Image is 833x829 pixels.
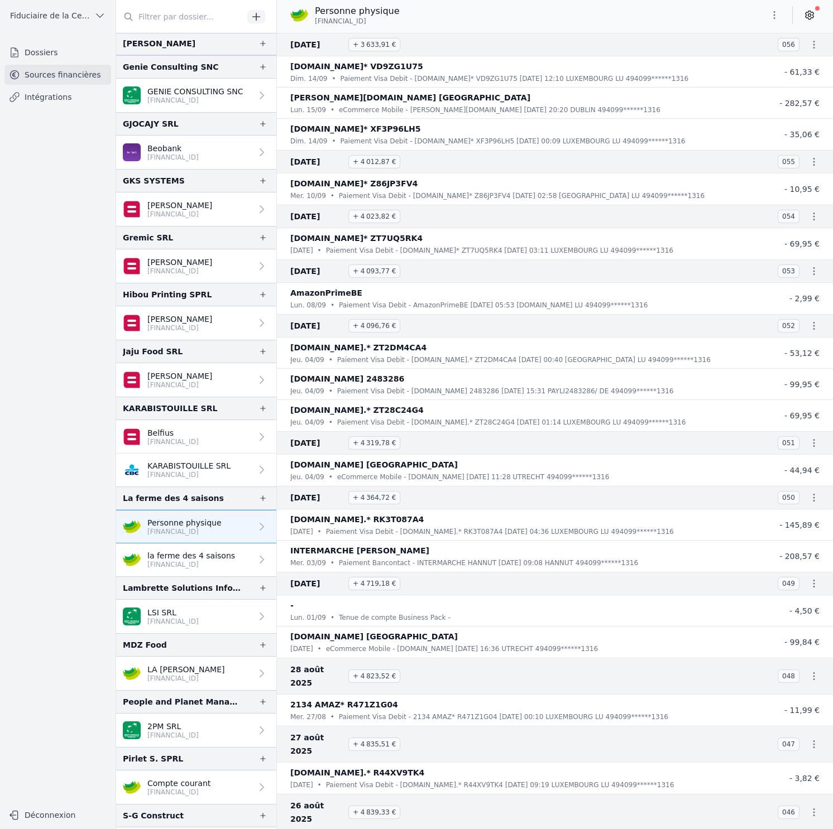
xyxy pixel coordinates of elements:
[789,774,820,783] span: - 3,82 €
[789,294,820,303] span: - 2,99 €
[784,380,820,389] span: - 99,95 €
[332,73,336,84] div: •
[339,190,705,201] p: Paiement Visa Debit - [DOMAIN_NAME]* Z86JP3FV4 [DATE] 02:58 [GEOGRAPHIC_DATA] LU 494099******1316
[339,104,660,115] p: eCommerce Mobile - [PERSON_NAME][DOMAIN_NAME] [DATE] 20:20 DUBLIN 494099******1316
[290,300,326,311] p: lun. 08/09
[290,210,344,223] span: [DATE]
[784,68,820,76] span: - 61,33 €
[4,87,111,107] a: Intégrations
[318,643,322,654] div: •
[326,245,673,256] p: Paiement Visa Debit - [DOMAIN_NAME]* ZT7UQ5RK4 [DATE] 03:11 LUXEMBOURG LU 494099******1316
[331,612,334,623] div: •
[784,349,820,358] span: - 53,12 €
[123,461,141,479] img: CBC_CREGBEBB.png
[147,731,199,740] p: [FINANCIAL_ID]
[290,526,313,537] p: [DATE]
[331,300,334,311] div: •
[290,663,344,690] span: 28 août 2025
[290,471,324,483] p: jeu. 04/09
[331,711,334,722] div: •
[337,354,711,365] p: Paiement Visa Debit - [DOMAIN_NAME].* ZT2DM4CA4 [DATE] 00:40 [GEOGRAPHIC_DATA] LU 494099******1316
[290,557,326,568] p: mer. 03/09
[329,417,333,428] div: •
[784,706,820,715] span: - 11,99 €
[348,491,400,504] span: + 4 364,72 €
[290,91,530,104] p: [PERSON_NAME][DOMAIN_NAME] [GEOGRAPHIC_DATA]
[116,770,276,804] a: Compte courant [FINANCIAL_ID]
[123,695,241,708] div: People and Planet Management
[784,466,820,475] span: - 44,94 €
[116,249,276,283] a: [PERSON_NAME] [FINANCIAL_ID]
[337,471,609,483] p: eCommerce Mobile - [DOMAIN_NAME] [DATE] 11:28 UTRECHT 494099******1316
[778,738,800,751] span: 047
[348,738,400,751] span: + 4 835,51 €
[337,385,674,397] p: Paiement Visa Debit - [DOMAIN_NAME] 2483286 [DATE] 15:31 PAYLI2483286/ DE 494099******1316
[123,371,141,389] img: belfius-1.png
[116,136,276,169] a: Beobank [FINANCIAL_ID]
[147,550,235,561] p: la ferme des 4 saisons
[339,557,638,568] p: Paiement Bancontact - INTERMARCHE HANNUT [DATE] 09:08 HANNUT 494099******1316
[290,577,344,590] span: [DATE]
[123,402,217,415] div: KARABISTOUILLE SRL
[779,99,820,108] span: - 282,57 €
[290,766,424,779] p: [DOMAIN_NAME].* R44XV9TK4
[4,65,111,85] a: Sources financières
[116,192,276,226] a: [PERSON_NAME] [FINANCIAL_ID]
[318,245,322,256] div: •
[339,300,648,311] p: Paiement Visa Debit - AmazonPrimeBE [DATE] 05:53 [DOMAIN_NAME] LU 494099******1316
[778,155,800,168] span: 055
[147,210,212,219] p: [FINANCIAL_ID]
[147,380,212,389] p: [FINANCIAL_ID]
[784,239,820,248] span: - 69,95 €
[123,608,141,625] img: BNP_BE_BUSINESS_GEBABEBB.png
[778,210,800,223] span: 054
[123,778,141,796] img: crelan.png
[290,60,423,73] p: [DOMAIN_NAME]* VD9ZG1U75
[123,37,195,50] div: [PERSON_NAME]
[147,788,210,797] p: [FINANCIAL_ID]
[123,491,224,505] div: La ferme des 4 saisons
[348,264,400,278] span: + 4 093,77 €
[779,552,820,561] span: - 208,57 €
[290,711,326,722] p: mer. 27/08
[290,698,398,711] p: 2134 AMAZ* R471Z1G04
[147,427,199,438] p: Belfius
[290,458,458,471] p: [DOMAIN_NAME] [GEOGRAPHIC_DATA]
[290,599,294,612] p: -
[290,319,344,332] span: [DATE]
[147,96,243,105] p: [FINANCIAL_ID]
[290,73,327,84] p: dim. 14/09
[290,630,458,643] p: [DOMAIN_NAME] [GEOGRAPHIC_DATA]
[784,411,820,420] span: - 69,95 €
[326,779,674,791] p: Paiement Visa Debit - [DOMAIN_NAME].* R44XV9TK4 [DATE] 09:19 LUXEMBOURG LU 494099******1316
[315,17,366,26] span: [FINANCIAL_ID]
[290,232,423,245] p: [DOMAIN_NAME]* ZT7UQ5RK4
[147,143,199,154] p: Beobank
[290,731,344,758] span: 27 août 2025
[348,155,400,168] span: + 4 012,87 €
[147,267,212,276] p: [FINANCIAL_ID]
[778,806,800,819] span: 046
[778,491,800,504] span: 050
[290,403,424,417] p: [DOMAIN_NAME].* ZT28C24G4
[147,517,222,528] p: Personne physique
[329,471,333,483] div: •
[147,200,212,211] p: [PERSON_NAME]
[332,136,336,147] div: •
[290,779,313,791] p: [DATE]
[147,674,224,683] p: [FINANCIAL_ID]
[778,38,800,51] span: 056
[4,42,111,62] a: Dossiers
[778,669,800,683] span: 048
[147,664,224,675] p: LA [PERSON_NAME]
[290,799,344,826] span: 26 août 2025
[290,104,326,115] p: lun. 15/09
[123,86,141,104] img: BNP_BE_BUSINESS_GEBABEBB.png
[123,174,185,187] div: GKS SYSTEMS
[290,177,418,190] p: [DOMAIN_NAME]* Z86JP3FV4
[123,752,183,765] div: Pirlet S. SPRL
[778,319,800,332] span: 052
[147,778,210,789] p: Compte courant
[348,319,400,332] span: + 4 096,76 €
[318,526,322,537] div: •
